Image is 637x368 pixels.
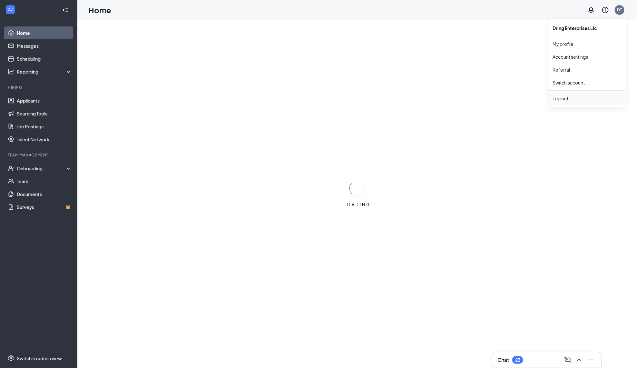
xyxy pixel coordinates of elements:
[586,355,596,365] button: Minimize
[515,357,520,363] div: 23
[602,6,609,14] svg: QuestionInfo
[62,7,69,13] svg: Collapse
[17,52,72,65] a: Scheduling
[17,165,66,172] div: Onboarding
[8,355,14,362] svg: Settings
[17,39,72,52] a: Messages
[8,165,14,172] svg: UserCheck
[8,85,71,90] div: Hiring
[8,68,14,75] svg: Analysis
[17,201,72,214] a: SurveysCrown
[17,355,62,362] div: Switch to admin view
[17,107,72,120] a: Sourcing Tools
[88,5,111,15] h1: Home
[497,356,509,363] h3: Chat
[563,355,573,365] button: ComposeMessage
[17,133,72,146] a: Talent Network
[17,120,72,133] a: Job Postings
[7,6,14,13] svg: WorkstreamLogo
[17,188,72,201] a: Documents
[587,6,595,14] svg: Notifications
[17,26,72,39] a: Home
[17,68,72,75] div: Reporting
[587,356,595,364] svg: Minimize
[8,152,71,158] div: Team Management
[17,175,72,188] a: Team
[341,202,373,207] div: LOADING
[617,7,622,13] div: DT
[575,356,583,364] svg: ChevronUp
[564,356,572,364] svg: ComposeMessage
[17,94,72,107] a: Applicants
[574,355,584,365] button: ChevronUp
